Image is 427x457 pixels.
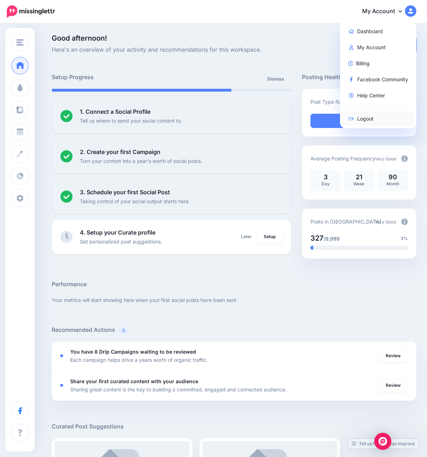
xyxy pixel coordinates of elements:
a: Review [379,379,408,392]
div: 3% of your posts in the last 30 days have been from Drip Campaigns [310,246,313,250]
p: Average Posting Frequency [310,154,375,163]
p: Turn your content into a year's worth of social posts. [80,157,202,165]
p: Posts in [GEOGRAPHIC_DATA] [310,217,381,226]
img: checked-circle.png [60,190,73,203]
div: 91% of your posts in the last 30 days have been from Drip Campaigns [310,114,399,128]
h5: Posting Health [302,73,416,82]
span: /9,999 [324,236,340,242]
a: Dashboard [343,24,414,38]
img: Missinglettr [7,5,55,17]
a: Logout [343,112,414,125]
a: Later [237,230,256,243]
div: My Account [340,21,417,128]
span: Very Good [375,156,396,161]
p: 21 [348,174,370,180]
span: 327 [310,234,324,242]
b: 3. Schedule your first Social Post [80,189,170,196]
img: checked-circle.png [60,150,73,163]
b: 2. Create your first Campaign [80,148,160,155]
a: Review [379,349,408,362]
h5: Setup Progress [52,73,171,82]
a: My Account [343,40,414,54]
div: <div class='status-dot small red margin-right'></div>Error [60,384,63,387]
a: Facebook Community [343,72,414,86]
b: You have 8 Drip Campaigns waiting to be reviewed [70,349,196,355]
a: Tell us how we can improve [348,439,418,448]
b: 1. Connect a Social Profile [80,108,150,115]
p: Your metrics will start showing here when your first social posts have been sent. [52,296,416,304]
a: Help Center [343,88,414,102]
img: info-circle-grey.png [401,155,408,162]
p: Get personalized post suggestions. [80,237,162,246]
div: <div class='status-dot small red margin-right'></div>Error [60,354,63,357]
a: My Account [355,3,416,20]
span: Very Good [375,219,396,225]
img: clock-grey.png [60,231,73,243]
a: Setup [257,230,283,243]
img: info-circle-grey.png [401,219,408,225]
h5: Recommended Actions [52,325,416,334]
a: Dismiss [263,73,288,86]
img: menu.png [16,39,24,46]
span: Week [353,181,365,186]
b: 4. Setup your Curate profile [80,229,155,236]
p: Each campaign helps drive a years worth of organic traffic. [70,356,208,364]
p: 90 [381,174,404,180]
span: Good afternoon! [52,34,107,42]
p: Tell us where to send your social content to. [80,117,182,125]
span: Day [321,181,330,186]
h5: Performance [52,280,416,289]
p: Sharing great content is the key to building a committed, engaged and connected audience. [70,385,287,394]
img: revenue-blue.png [348,61,353,66]
p: Taking control of your social output starts here. [80,197,190,205]
span: Month [386,181,399,186]
p: Post Type Ratio [310,98,347,106]
span: 2 [119,327,129,334]
p: 3 [314,174,337,180]
div: Open Intercom Messenger [374,433,391,450]
b: Share your first curated content with your audience [70,378,198,384]
img: checked-circle.png [60,110,73,122]
a: Billing [343,56,414,70]
h5: Curated Post Suggestions [52,422,416,431]
span: Here's an overview of your activity and recommendations for this workspace. [52,45,291,55]
span: 3% [401,235,408,242]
